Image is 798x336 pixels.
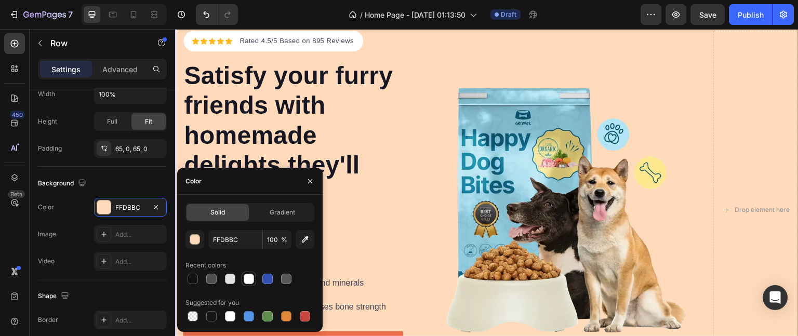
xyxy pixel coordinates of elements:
[4,4,77,25] button: 7
[115,257,164,266] div: Add...
[51,64,81,75] p: Settings
[68,8,73,21] p: 7
[185,298,239,307] div: Suggested for you
[95,85,166,103] input: Auto
[38,289,71,303] div: Shape
[38,89,55,99] div: Width
[115,203,145,212] div: FFDBBC
[50,37,139,49] p: Row
[360,9,363,20] span: /
[699,10,716,19] span: Save
[175,29,798,336] iframe: Design area
[8,190,25,198] div: Beta
[8,302,228,327] a: Start baking doggy delights
[102,64,138,75] p: Advanced
[145,117,152,126] span: Fit
[269,58,514,303] img: Pet_Food_Supplies_-_One_Product_Store.webp
[38,230,56,239] div: Image
[185,261,226,270] div: Recent colors
[115,144,164,154] div: 65, 0, 65, 0
[38,117,57,126] div: Height
[115,230,164,239] div: Add...
[10,111,25,119] div: 450
[38,203,54,212] div: Color
[365,9,465,20] span: Home Page - [DATE] 01:13:50
[208,230,262,249] input: Eg: FFFFFF
[38,144,62,153] div: Padding
[560,177,615,185] div: Drop element here
[210,208,225,217] span: Solid
[729,4,773,25] button: Publish
[281,235,287,245] span: %
[107,117,117,126] span: Full
[115,316,164,325] div: Add...
[270,208,295,217] span: Gradient
[738,9,764,20] div: Publish
[501,10,516,19] span: Draft
[185,177,202,186] div: Color
[38,257,55,266] div: Video
[196,4,238,25] div: Undo/Redo
[690,4,725,25] button: Save
[38,315,58,325] div: Border
[38,177,88,191] div: Background
[763,285,788,310] div: Open Intercom Messenger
